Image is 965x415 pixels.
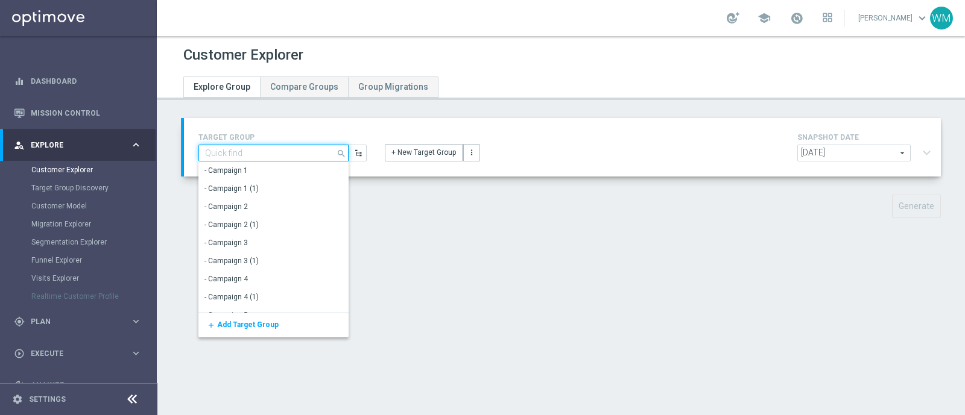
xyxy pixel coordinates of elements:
div: - Campaign 3 [204,237,248,248]
h4: TARGET GROUP [198,133,367,142]
span: school [758,11,771,25]
span: Execute [31,350,130,357]
div: - Campaign 2 [204,201,248,212]
a: Mission Control [31,97,142,129]
h4: SNAPSHOT DATE [797,133,936,142]
div: WM [930,7,953,30]
div: Customer Model [31,197,156,215]
button: track_changes Analyze keyboard_arrow_right [13,381,142,390]
a: Funnel Explorer [31,255,125,265]
div: Press SPACE to select this row. [198,216,335,234]
div: Press SPACE to select this row. [198,180,335,198]
span: Plan [31,318,130,325]
div: Press SPACE to select this row. [198,234,335,252]
div: - Campaign 4 (1) [204,292,259,302]
button: + New Target Group [385,144,463,161]
div: Migration Explorer [31,215,156,233]
span: Explore [31,142,130,149]
button: add Add Target Group [198,313,217,337]
i: settings [12,394,23,405]
button: play_circle_outline Execute keyboard_arrow_right [13,349,142,358]
span: Explore Group [194,82,250,92]
i: gps_fixed [14,316,25,327]
ul: Tabs [183,76,438,98]
i: search [337,146,347,159]
a: Customer Model [31,201,125,211]
div: Target Group Discovery [31,179,156,197]
div: Press SPACE to select this row. [198,289,335,307]
div: - Campaign 3 (1) [204,255,259,266]
span: Compare Groups [270,82,338,92]
span: keyboard_arrow_down [916,11,929,25]
i: keyboard_arrow_right [130,139,142,151]
h1: Customer Explorer [183,46,303,64]
div: Press SPACE to select this row. [198,307,335,325]
div: Plan [14,316,130,327]
a: Dashboard [31,65,142,97]
div: - Campaign 5 [204,310,248,320]
div: TARGET GROUP search + New Target Group more_vert SNAPSHOT DATE arrow_drop_down expand_more [198,130,926,164]
i: more_vert [467,148,476,157]
div: Segmentation Explorer [31,233,156,251]
div: Mission Control [14,97,142,129]
div: Analyze [14,380,130,391]
a: Target Group Discovery [31,183,125,193]
button: gps_fixed Plan keyboard_arrow_right [13,317,142,326]
div: Visits Explorer [31,269,156,287]
div: - Campaign 1 (1) [204,183,259,194]
div: - Campaign 1 [204,165,248,176]
button: equalizer Dashboard [13,76,142,86]
button: person_search Explore keyboard_arrow_right [13,140,142,150]
div: - Campaign 4 [204,273,248,284]
i: add [204,321,215,329]
div: Funnel Explorer [31,251,156,269]
span: Add Target Group [217,320,279,329]
a: Segmentation Explorer [31,237,125,247]
i: track_changes [14,380,25,391]
div: Press SPACE to select this row. [198,270,335,289]
span: Analyze [31,382,130,389]
span: Group Migrations [358,82,428,92]
div: Realtime Customer Profile [31,287,156,305]
div: Press SPACE to select this row. [198,198,335,216]
i: keyboard_arrow_right [130,348,142,359]
a: Settings [29,396,66,403]
div: Press SPACE to select this row. [198,162,335,180]
a: [PERSON_NAME]keyboard_arrow_down [857,9,930,27]
input: Quick find [198,145,349,161]
div: - Campaign 2 (1) [204,219,259,230]
i: keyboard_arrow_right [130,379,142,391]
i: keyboard_arrow_right [130,316,142,327]
div: Execute [14,348,130,359]
div: Explore [14,140,130,151]
a: Visits Explorer [31,273,125,283]
i: person_search [14,140,25,151]
i: equalizer [14,76,25,87]
div: Customer Explorer [31,161,156,179]
a: Customer Explorer [31,165,125,175]
i: play_circle_outline [14,348,25,359]
button: Generate [892,195,941,218]
a: Migration Explorer [31,219,125,229]
div: Press SPACE to select this row. [198,252,335,270]
button: Mission Control [13,108,142,118]
button: more_vert [463,144,480,161]
div: Dashboard [14,65,142,97]
div: Press SPACE to select this row. [198,313,349,337]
